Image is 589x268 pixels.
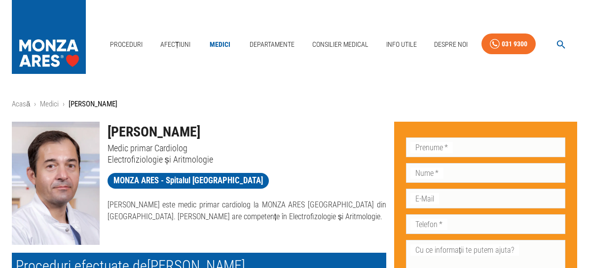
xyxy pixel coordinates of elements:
a: Departamente [246,34,298,55]
a: Acasă [12,100,30,108]
nav: breadcrumb [12,99,577,110]
a: MONZA ARES - Spitalul [GEOGRAPHIC_DATA] [108,173,269,189]
a: Despre Noi [430,34,472,55]
a: Proceduri [106,34,147,55]
div: 031 9300 [502,38,527,50]
span: MONZA ARES - Spitalul [GEOGRAPHIC_DATA] [108,174,269,187]
p: [PERSON_NAME] este medic primar cardiolog la MONZA ARES [GEOGRAPHIC_DATA] din [GEOGRAPHIC_DATA]. ... [108,199,386,223]
p: Electrofiziologie și Aritmologie [108,154,386,165]
a: Info Utile [382,34,421,55]
p: Medic primar Cardiolog [108,142,386,154]
a: Afecțiuni [156,34,195,55]
li: › [63,99,65,110]
a: Consilier Medical [308,34,372,55]
li: › [34,99,36,110]
h1: [PERSON_NAME] [108,122,386,142]
p: [PERSON_NAME] [69,99,117,110]
a: Medici [40,100,59,108]
a: Medici [204,34,236,55]
img: Dr. Corneliu Iorgulescu [12,122,100,245]
a: 031 9300 [481,33,536,55]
